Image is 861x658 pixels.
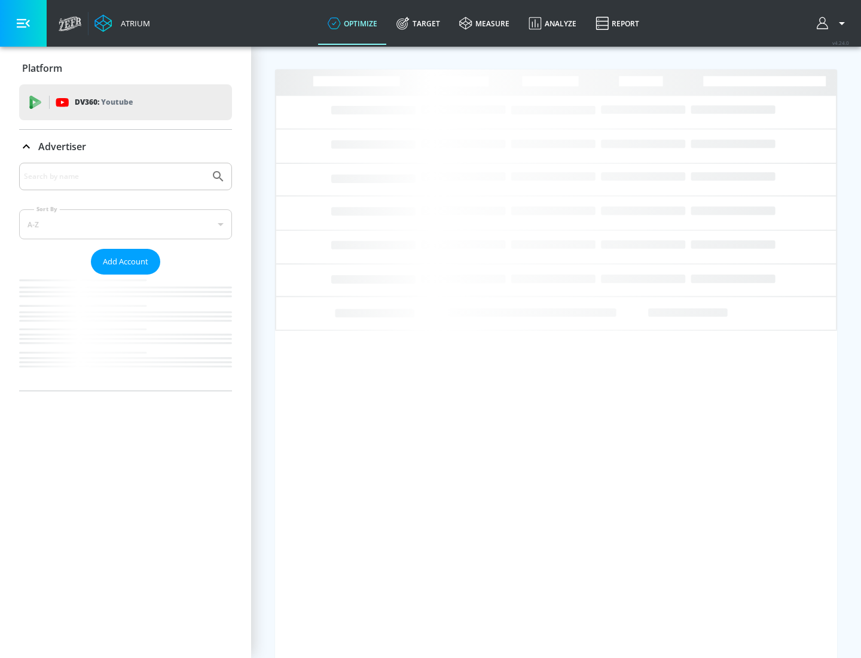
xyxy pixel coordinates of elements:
div: Atrium [116,18,150,29]
p: DV360: [75,96,133,109]
a: measure [450,2,519,45]
input: Search by name [24,169,205,184]
nav: list of Advertiser [19,275,232,391]
button: Add Account [91,249,160,275]
label: Sort By [34,205,60,213]
p: Youtube [101,96,133,108]
p: Platform [22,62,62,75]
a: Report [586,2,649,45]
a: Target [387,2,450,45]
div: Advertiser [19,163,232,391]
a: Atrium [94,14,150,32]
div: Advertiser [19,130,232,163]
div: A-Z [19,209,232,239]
span: Add Account [103,255,148,269]
a: optimize [318,2,387,45]
div: DV360: Youtube [19,84,232,120]
a: Analyze [519,2,586,45]
p: Advertiser [38,140,86,153]
div: Platform [19,51,232,85]
span: v 4.24.0 [832,39,849,46]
